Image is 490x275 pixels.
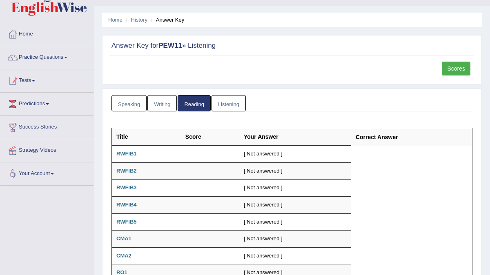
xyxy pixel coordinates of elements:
[112,128,181,146] th: Title
[181,128,239,146] th: Score
[0,139,94,160] a: Strategy Videos
[239,213,351,231] td: [ Not answered ]
[111,42,335,50] h2: Answer Key for » Listening
[178,95,210,112] a: Reading
[442,62,470,75] a: Scores
[0,69,94,90] a: Tests
[239,247,351,264] td: [ Not answered ]
[116,202,137,208] b: RWFIB4
[351,128,472,146] th: Correct Answer
[116,168,137,174] b: RWFIB2
[239,180,351,197] td: [ Not answered ]
[239,162,351,180] td: [ Not answered ]
[212,95,246,112] a: Listening
[239,146,351,163] td: [ Not answered ]
[116,184,137,191] b: RWFIB3
[111,95,147,112] a: Speaking
[239,197,351,214] td: [ Not answered ]
[239,128,351,146] th: Your Answer
[131,17,147,23] a: History
[147,95,177,112] a: Writing
[0,162,94,183] a: Your Account
[239,231,351,248] td: [ Not answered ]
[149,16,185,24] li: Answer Key
[116,219,137,225] b: RWFIB5
[116,235,131,242] b: CMA1
[0,116,94,136] a: Success Stories
[116,253,131,259] b: CMA2
[116,151,137,157] b: RWFIB1
[0,46,94,67] a: Practice Questions
[0,23,94,43] a: Home
[0,93,94,113] a: Predictions
[158,42,182,49] strong: PEW11
[108,17,122,23] a: Home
